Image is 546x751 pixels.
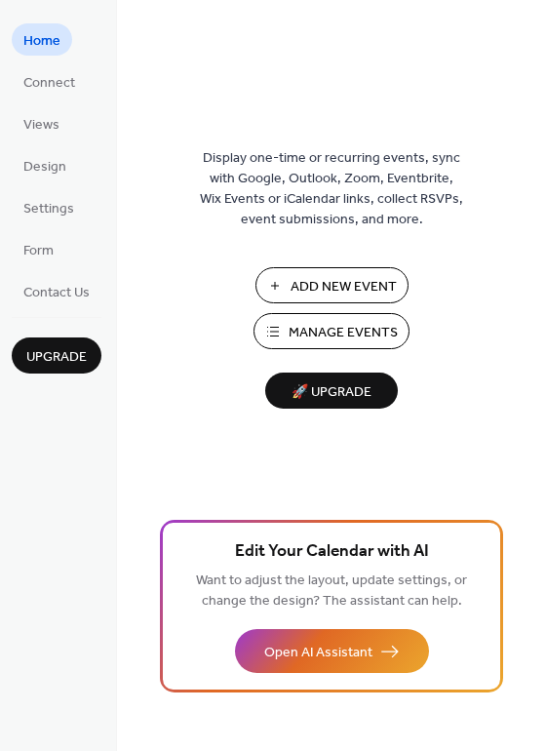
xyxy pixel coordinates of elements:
[12,233,65,265] a: Form
[277,379,386,406] span: 🚀 Upgrade
[23,115,59,136] span: Views
[23,73,75,94] span: Connect
[235,538,429,566] span: Edit Your Calendar with AI
[265,373,398,409] button: 🚀 Upgrade
[196,568,467,614] span: Want to adjust the layout, update settings, or change the design? The assistant can help.
[235,629,429,673] button: Open AI Assistant
[26,347,87,368] span: Upgrade
[291,277,397,297] span: Add New Event
[23,241,54,261] span: Form
[289,323,398,343] span: Manage Events
[200,148,463,230] span: Display one-time or recurring events, sync with Google, Outlook, Zoom, Eventbrite, Wix Events or ...
[12,191,86,223] a: Settings
[23,31,60,52] span: Home
[12,65,87,98] a: Connect
[255,267,409,303] button: Add New Event
[23,283,90,303] span: Contact Us
[12,275,101,307] a: Contact Us
[12,23,72,56] a: Home
[264,643,372,663] span: Open AI Assistant
[23,199,74,219] span: Settings
[23,157,66,178] span: Design
[12,107,71,139] a: Views
[12,149,78,181] a: Design
[12,337,101,374] button: Upgrade
[253,313,409,349] button: Manage Events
